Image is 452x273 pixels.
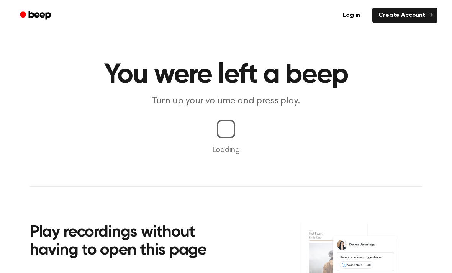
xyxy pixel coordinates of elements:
[15,8,58,23] a: Beep
[30,224,236,260] h2: Play recordings without having to open this page
[79,95,373,108] p: Turn up your volume and press play.
[30,61,422,89] h1: You were left a beep
[335,7,368,24] a: Log in
[9,144,443,156] p: Loading
[372,8,437,23] a: Create Account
